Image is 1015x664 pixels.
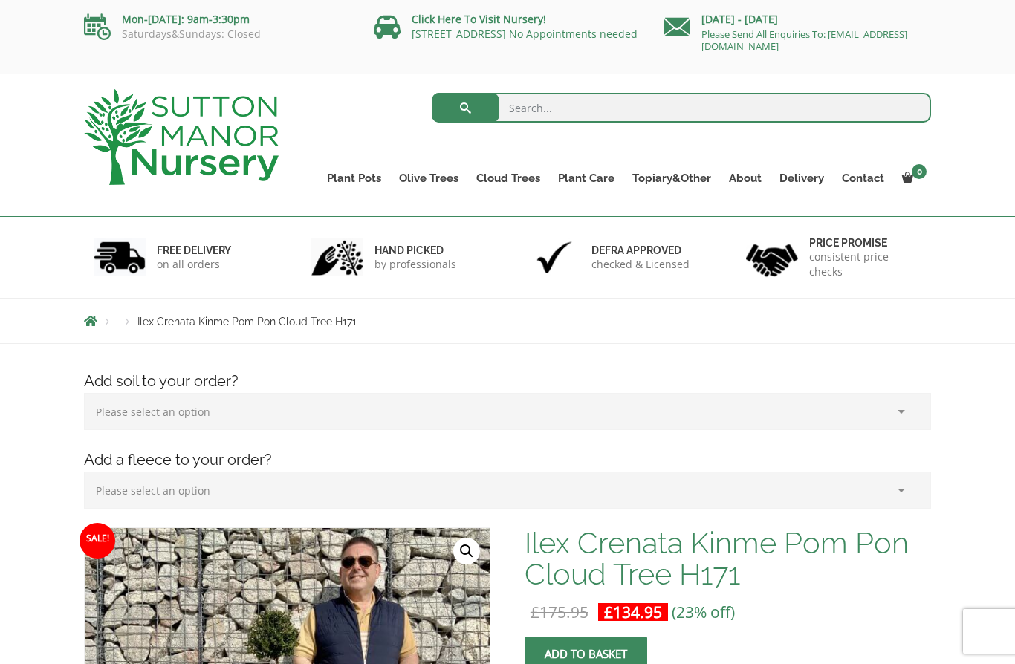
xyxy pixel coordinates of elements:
[531,602,539,622] span: £
[137,316,357,328] span: Ilex Crenata Kinme Pom Pon Cloud Tree H171
[525,527,931,590] h1: Ilex Crenata Kinme Pom Pon Cloud Tree H171
[809,236,922,250] h6: Price promise
[528,238,580,276] img: 3.jpg
[623,168,720,189] a: Topiary&Other
[604,602,613,622] span: £
[893,168,931,189] a: 0
[73,449,942,472] h4: Add a fleece to your order?
[833,168,893,189] a: Contact
[701,27,907,53] a: Please Send All Enquiries To: [EMAIL_ADDRESS][DOMAIN_NAME]
[374,244,456,257] h6: hand picked
[531,602,588,622] bdi: 175.95
[94,238,146,276] img: 1.jpg
[157,244,231,257] h6: FREE DELIVERY
[84,315,931,327] nav: Breadcrumbs
[720,168,771,189] a: About
[84,89,279,185] img: logo
[467,168,549,189] a: Cloud Trees
[390,168,467,189] a: Olive Trees
[549,168,623,189] a: Plant Care
[80,523,115,559] span: Sale!
[412,12,546,26] a: Click Here To Visit Nursery!
[318,168,390,189] a: Plant Pots
[591,257,690,272] p: checked & Licensed
[912,164,927,179] span: 0
[746,235,798,280] img: 4.jpg
[453,538,480,564] a: View full-screen image gallery
[664,10,931,28] p: [DATE] - [DATE]
[604,602,662,622] bdi: 134.95
[73,370,942,393] h4: Add soil to your order?
[412,27,638,41] a: [STREET_ADDRESS] No Appointments needed
[374,257,456,272] p: by professionals
[84,10,351,28] p: Mon-[DATE]: 9am-3:30pm
[311,238,363,276] img: 2.jpg
[157,257,231,272] p: on all orders
[84,28,351,40] p: Saturdays&Sundays: Closed
[809,250,922,279] p: consistent price checks
[432,93,932,123] input: Search...
[672,602,735,622] span: (23% off)
[591,244,690,257] h6: Defra approved
[771,168,833,189] a: Delivery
